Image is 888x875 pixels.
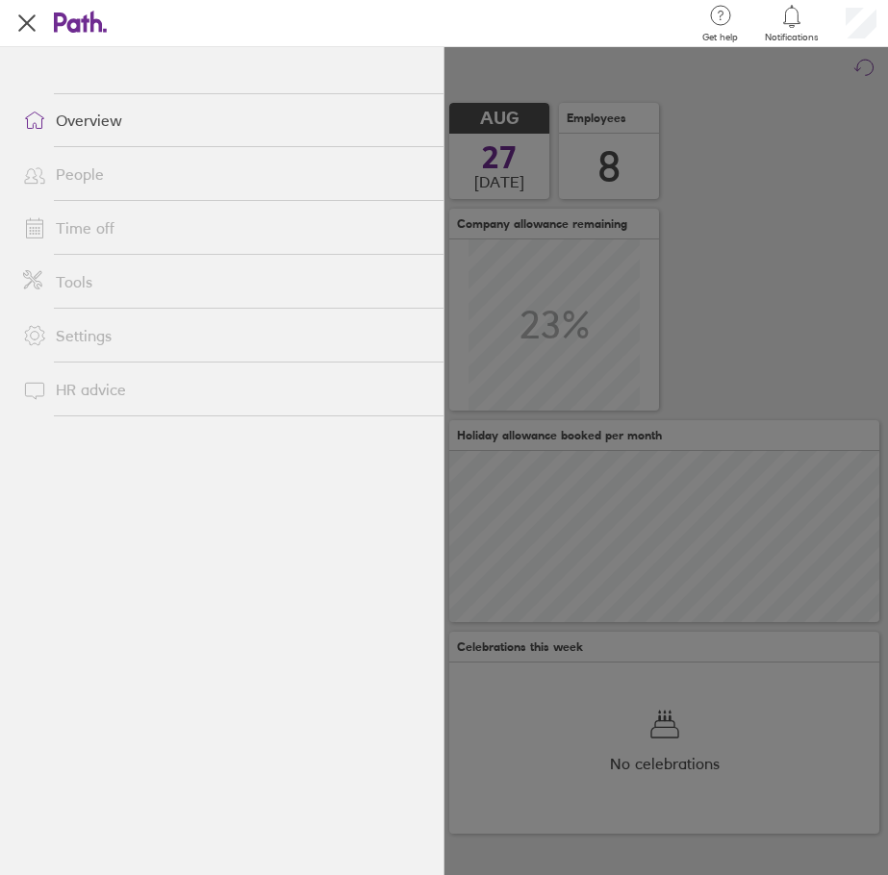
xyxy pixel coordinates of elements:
[702,32,738,43] span: Get help
[8,155,444,193] a: People
[8,209,444,247] a: Time off
[765,3,819,43] a: Notifications
[8,262,444,301] a: Tools
[8,101,444,139] a: Overview
[8,370,444,409] a: HR advice
[8,316,444,355] a: Settings
[765,32,819,43] span: Notifications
